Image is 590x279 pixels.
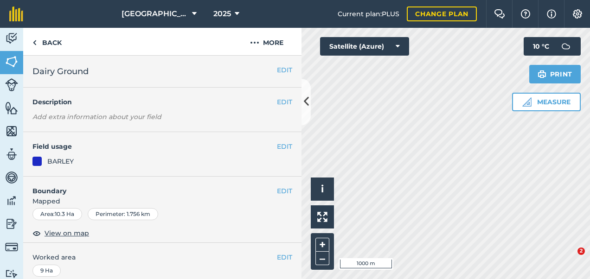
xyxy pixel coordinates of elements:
[32,208,82,220] div: Area : 10.3 Ha
[512,93,581,111] button: Measure
[5,194,18,208] img: svg+xml;base64,PD94bWwgdmVyc2lvbj0iMS4wIiBlbmNvZGluZz0idXRmLTgiPz4KPCEtLSBHZW5lcmF0b3I6IEFkb2JlIE...
[520,9,531,19] img: A question mark icon
[277,252,292,262] button: EDIT
[122,8,188,19] span: [GEOGRAPHIC_DATA]
[311,178,334,201] button: i
[23,177,277,196] h4: Boundary
[277,97,292,107] button: EDIT
[315,252,329,265] button: –
[321,183,324,195] span: i
[547,8,556,19] img: svg+xml;base64,PHN2ZyB4bWxucz0iaHR0cDovL3d3dy53My5vcmcvMjAwMC9zdmciIHdpZHRoPSIxNyIgaGVpZ2h0PSIxNy...
[32,141,277,152] h4: Field usage
[32,228,89,239] button: View on map
[232,28,301,55] button: More
[5,101,18,115] img: svg+xml;base64,PHN2ZyB4bWxucz0iaHR0cDovL3d3dy53My5vcmcvMjAwMC9zdmciIHdpZHRoPSI1NiIgaGVpZ2h0PSI2MC...
[32,113,161,121] em: Add extra information about your field
[317,212,327,222] img: Four arrows, one pointing top left, one top right, one bottom right and the last bottom left
[277,65,292,75] button: EDIT
[572,9,583,19] img: A cog icon
[558,247,581,270] iframe: Intercom live chat
[32,252,292,262] span: Worked area
[529,65,581,83] button: Print
[338,9,399,19] span: Current plan : PLUS
[577,247,585,255] span: 2
[5,78,18,91] img: svg+xml;base64,PD94bWwgdmVyc2lvbj0iMS4wIiBlbmNvZGluZz0idXRmLTgiPz4KPCEtLSBHZW5lcmF0b3I6IEFkb2JlIE...
[23,28,71,55] a: Back
[277,186,292,196] button: EDIT
[522,97,532,107] img: Ruler icon
[533,37,549,56] span: 10 ° C
[32,97,292,107] h4: Description
[5,269,18,278] img: svg+xml;base64,PD94bWwgdmVyc2lvbj0iMS4wIiBlbmNvZGluZz0idXRmLTgiPz4KPCEtLSBHZW5lcmF0b3I6IEFkb2JlIE...
[250,37,259,48] img: svg+xml;base64,PHN2ZyB4bWxucz0iaHR0cDovL3d3dy53My5vcmcvMjAwMC9zdmciIHdpZHRoPSIyMCIgaGVpZ2h0PSIyNC...
[320,37,409,56] button: Satellite (Azure)
[32,65,89,78] span: Dairy Ground
[5,55,18,69] img: svg+xml;base64,PHN2ZyB4bWxucz0iaHR0cDovL3d3dy53My5vcmcvMjAwMC9zdmciIHdpZHRoPSI1NiIgaGVpZ2h0PSI2MC...
[5,32,18,45] img: svg+xml;base64,PD94bWwgdmVyc2lvbj0iMS4wIiBlbmNvZGluZz0idXRmLTgiPz4KPCEtLSBHZW5lcmF0b3I6IEFkb2JlIE...
[5,124,18,138] img: svg+xml;base64,PHN2ZyB4bWxucz0iaHR0cDovL3d3dy53My5vcmcvMjAwMC9zdmciIHdpZHRoPSI1NiIgaGVpZ2h0PSI2MC...
[9,6,23,21] img: fieldmargin Logo
[23,196,301,206] span: Mapped
[213,8,231,19] span: 2025
[32,265,61,277] div: 9 Ha
[494,9,505,19] img: Two speech bubbles overlapping with the left bubble in the forefront
[5,147,18,161] img: svg+xml;base64,PD94bWwgdmVyc2lvbj0iMS4wIiBlbmNvZGluZz0idXRmLTgiPz4KPCEtLSBHZW5lcmF0b3I6IEFkb2JlIE...
[315,238,329,252] button: +
[88,208,158,220] div: Perimeter : 1.756 km
[32,37,37,48] img: svg+xml;base64,PHN2ZyB4bWxucz0iaHR0cDovL3d3dy53My5vcmcvMjAwMC9zdmciIHdpZHRoPSI5IiBoZWlnaHQ9IjI0Ii...
[407,6,477,21] a: Change plan
[47,156,74,166] div: BARLEY
[5,217,18,231] img: svg+xml;base64,PD94bWwgdmVyc2lvbj0iMS4wIiBlbmNvZGluZz0idXRmLTgiPz4KPCEtLSBHZW5lcmF0b3I6IEFkb2JlIE...
[5,171,18,184] img: svg+xml;base64,PD94bWwgdmVyc2lvbj0iMS4wIiBlbmNvZGluZz0idXRmLTgiPz4KPCEtLSBHZW5lcmF0b3I6IEFkb2JlIE...
[32,228,41,239] img: svg+xml;base64,PHN2ZyB4bWxucz0iaHR0cDovL3d3dy53My5vcmcvMjAwMC9zdmciIHdpZHRoPSIxOCIgaGVpZ2h0PSIyNC...
[538,69,546,80] img: svg+xml;base64,PHN2ZyB4bWxucz0iaHR0cDovL3d3dy53My5vcmcvMjAwMC9zdmciIHdpZHRoPSIxOSIgaGVpZ2h0PSIyNC...
[557,37,575,56] img: svg+xml;base64,PD94bWwgdmVyc2lvbj0iMS4wIiBlbmNvZGluZz0idXRmLTgiPz4KPCEtLSBHZW5lcmF0b3I6IEFkb2JlIE...
[524,37,581,56] button: 10 °C
[277,141,292,152] button: EDIT
[45,228,89,238] span: View on map
[5,241,18,254] img: svg+xml;base64,PD94bWwgdmVyc2lvbj0iMS4wIiBlbmNvZGluZz0idXRmLTgiPz4KPCEtLSBHZW5lcmF0b3I6IEFkb2JlIE...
